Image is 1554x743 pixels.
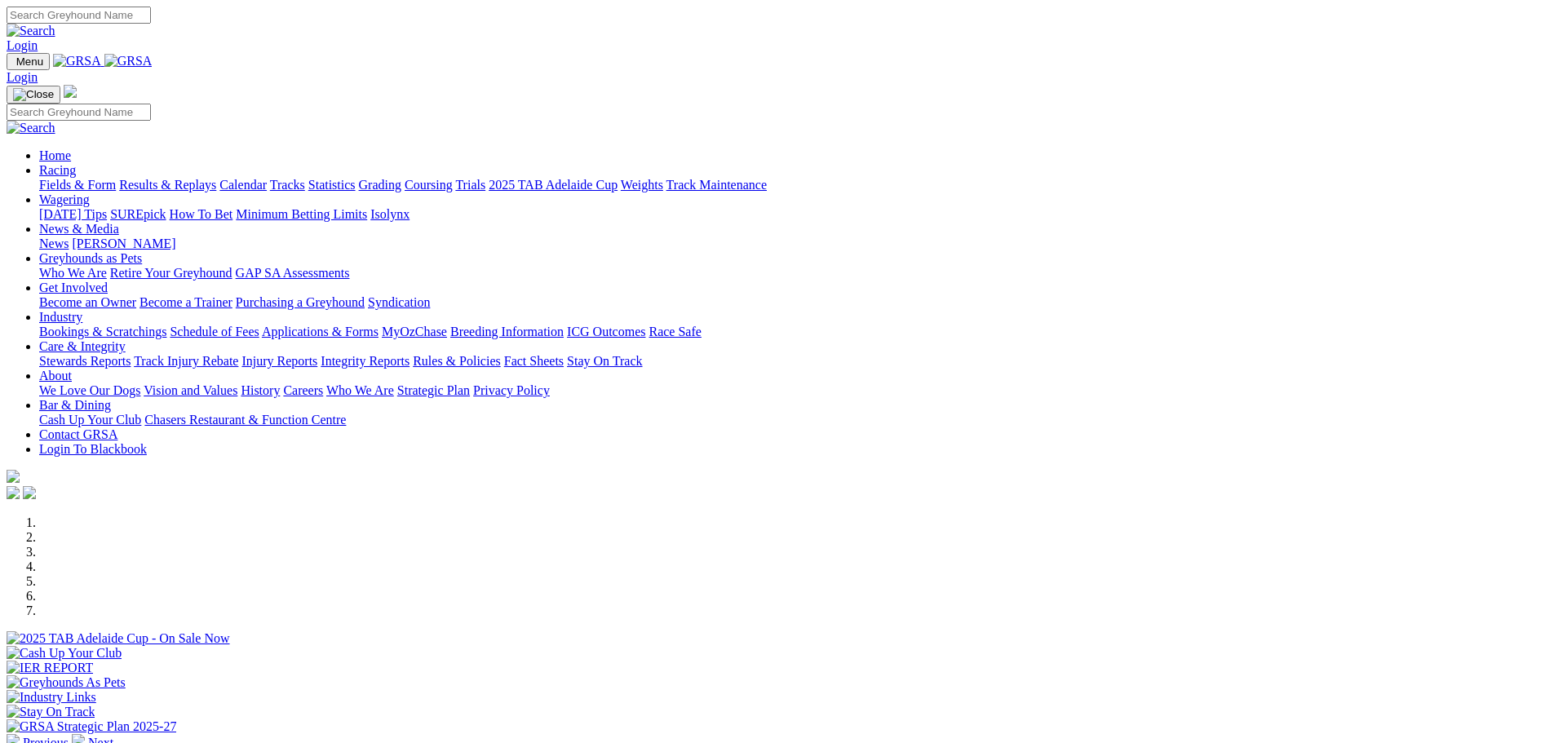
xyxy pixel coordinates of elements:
a: Privacy Policy [473,383,550,397]
div: Bar & Dining [39,413,1547,427]
a: Breeding Information [450,325,564,338]
a: Tracks [270,178,305,192]
a: Statistics [308,178,356,192]
a: Become an Owner [39,295,136,309]
a: Race Safe [649,325,701,338]
a: SUREpick [110,207,166,221]
a: [DATE] Tips [39,207,107,221]
div: Greyhounds as Pets [39,266,1547,281]
input: Search [7,7,151,24]
a: About [39,369,72,383]
a: Results & Replays [119,178,216,192]
img: logo-grsa-white.png [64,85,77,98]
a: Wagering [39,192,90,206]
a: GAP SA Assessments [236,266,350,280]
a: Calendar [219,178,267,192]
a: Login To Blackbook [39,442,147,456]
a: Syndication [368,295,430,309]
div: Get Involved [39,295,1547,310]
img: Search [7,121,55,135]
a: We Love Our Dogs [39,383,140,397]
div: News & Media [39,237,1547,251]
a: Integrity Reports [321,354,410,368]
a: Industry [39,310,82,324]
a: Login [7,70,38,84]
a: Bookings & Scratchings [39,325,166,338]
div: Care & Integrity [39,354,1547,369]
img: twitter.svg [23,486,36,499]
a: Contact GRSA [39,427,117,441]
a: Get Involved [39,281,108,294]
a: Rules & Policies [413,354,501,368]
a: Who We Are [326,383,394,397]
a: Login [7,38,38,52]
a: History [241,383,280,397]
a: Racing [39,163,76,177]
a: Isolynx [370,207,410,221]
a: Vision and Values [144,383,237,397]
img: GRSA Strategic Plan 2025-27 [7,719,176,734]
a: Careers [283,383,323,397]
a: How To Bet [170,207,233,221]
a: News [39,237,69,250]
button: Toggle navigation [7,86,60,104]
a: Chasers Restaurant & Function Centre [144,413,346,427]
img: 2025 TAB Adelaide Cup - On Sale Now [7,631,230,646]
a: Schedule of Fees [170,325,259,338]
a: Weights [621,178,663,192]
img: GRSA [104,54,153,69]
a: Become a Trainer [139,295,232,309]
a: Track Maintenance [666,178,767,192]
img: IER REPORT [7,661,93,675]
img: Stay On Track [7,705,95,719]
img: Cash Up Your Club [7,646,122,661]
button: Toggle navigation [7,53,50,70]
a: Greyhounds as Pets [39,251,142,265]
a: Care & Integrity [39,339,126,353]
a: [PERSON_NAME] [72,237,175,250]
div: Racing [39,178,1547,192]
a: News & Media [39,222,119,236]
img: GRSA [53,54,101,69]
a: Cash Up Your Club [39,413,141,427]
a: Track Injury Rebate [134,354,238,368]
a: Injury Reports [241,354,317,368]
div: Wagering [39,207,1547,222]
div: About [39,383,1547,398]
span: Menu [16,55,43,68]
a: Stewards Reports [39,354,131,368]
a: Grading [359,178,401,192]
a: Home [39,148,71,162]
img: logo-grsa-white.png [7,470,20,483]
a: 2025 TAB Adelaide Cup [489,178,618,192]
a: Trials [455,178,485,192]
img: Close [13,88,54,101]
img: facebook.svg [7,486,20,499]
a: Stay On Track [567,354,642,368]
img: Industry Links [7,690,96,705]
img: Greyhounds As Pets [7,675,126,690]
img: Search [7,24,55,38]
a: Bar & Dining [39,398,111,412]
a: Fact Sheets [504,354,564,368]
a: ICG Outcomes [567,325,645,338]
a: Coursing [405,178,453,192]
a: Minimum Betting Limits [236,207,367,221]
a: Who We Are [39,266,107,280]
input: Search [7,104,151,121]
a: Applications & Forms [262,325,379,338]
a: Strategic Plan [397,383,470,397]
a: MyOzChase [382,325,447,338]
a: Retire Your Greyhound [110,266,232,280]
a: Fields & Form [39,178,116,192]
div: Industry [39,325,1547,339]
a: Purchasing a Greyhound [236,295,365,309]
